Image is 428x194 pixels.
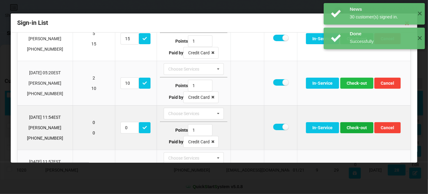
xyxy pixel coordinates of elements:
button: Cancel [374,122,401,133]
input: Redeem [120,77,139,89]
button: Check-out [340,122,373,133]
button: Cancel [374,78,401,89]
p: [PHONE_NUMBER] [21,91,70,97]
b: Paid by [169,139,183,144]
b: Paid by [169,95,183,100]
p: 15 [76,41,112,47]
p: 10 [76,85,112,91]
div: Choose Services [167,66,208,73]
button: In-Service [306,78,339,89]
div: Choose Services [167,155,208,162]
div: 30 customer(s) signed in. [350,14,413,20]
p: [PERSON_NAME] [21,125,70,131]
button: Check-out [340,78,373,89]
p: [DATE] 11:54 EST [21,114,70,120]
b: Points [175,39,188,44]
p: [DATE] 11:57 EST [21,159,70,165]
p: 5 [76,30,112,37]
input: Type Points [188,124,212,136]
input: Redeem [120,33,139,45]
div: Sign-in List [11,14,417,33]
p: 0 [76,130,112,136]
div: Choose Services [167,110,208,117]
p: [DATE] 05:20 EST [21,70,70,76]
p: [PHONE_NUMBER] [21,135,70,141]
p: 0 [76,119,112,126]
b: Points [175,128,188,133]
div: Done [350,31,413,37]
button: In-Service [306,122,339,133]
p: 2 [76,75,112,81]
b: Paid by [169,50,183,55]
input: Type Points [188,35,212,47]
b: Points [175,83,188,88]
div: News [350,6,413,12]
div: Credit Card [188,140,210,144]
button: In-Service [306,33,339,44]
p: [PERSON_NAME] [21,80,70,86]
div: Credit Card [188,51,210,55]
p: [PERSON_NAME] [21,36,70,42]
input: Type Points [188,80,212,91]
p: [PHONE_NUMBER] [21,46,70,52]
input: Redeem [120,122,139,134]
div: Successfully [350,38,413,45]
div: Credit Card [188,95,210,99]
